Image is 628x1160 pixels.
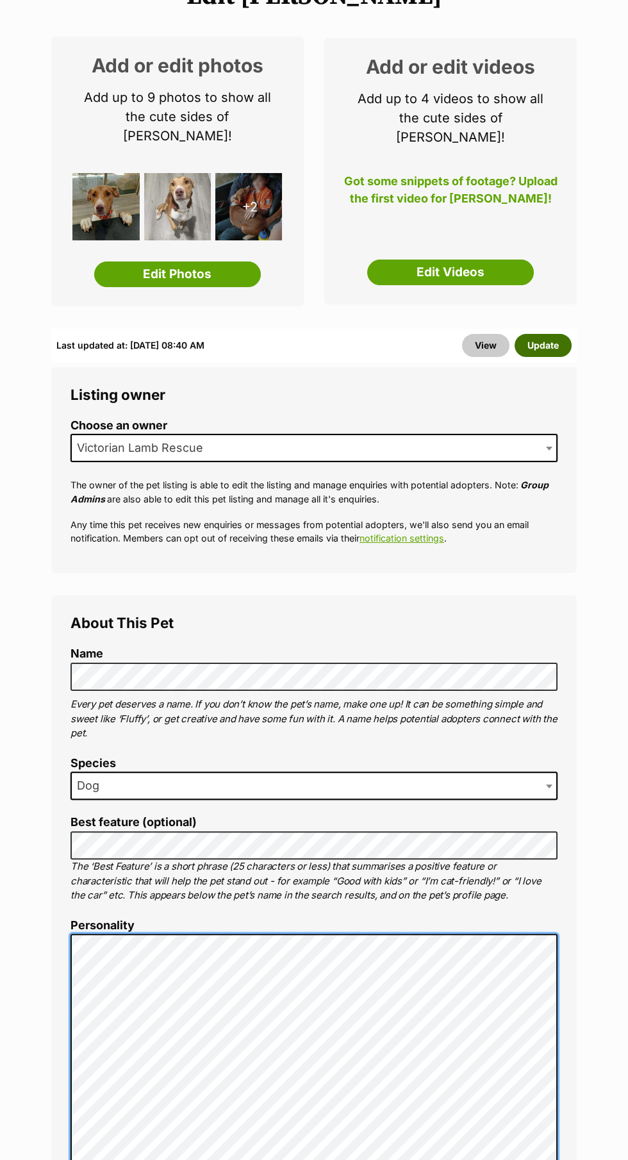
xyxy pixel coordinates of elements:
span: Dog [70,772,558,800]
p: Got some snippets of footage? Upload the first video for [PERSON_NAME]! [343,172,558,215]
a: Edit Photos [94,261,261,287]
label: Best feature (optional) [70,816,558,829]
span: Victorian Lamb Rescue [70,434,558,462]
p: Add up to 4 videos to show all the cute sides of [PERSON_NAME]! [343,89,558,147]
a: notification settings [359,533,444,543]
a: View [462,334,509,357]
div: Last updated at: [DATE] 08:40 AM [56,334,204,357]
span: Dog [72,777,112,795]
p: The owner of the pet listing is able to edit the listing and manage enquiries with potential adop... [70,478,558,506]
div: +2 [215,173,283,240]
label: Choose an owner [70,419,558,433]
button: Update [515,334,572,357]
p: Add up to 9 photos to show all the cute sides of [PERSON_NAME]! [70,88,285,145]
p: The ‘Best Feature’ is a short phrase (25 characters or less) that summarises a positive feature o... [70,859,558,903]
label: Personality [70,919,558,932]
a: Edit Videos [367,260,534,285]
span: Victorian Lamb Rescue [72,439,216,457]
span: About This Pet [70,614,174,631]
p: Any time this pet receives new enquiries or messages from potential adopters, we'll also send you... [70,518,558,545]
label: Name [70,647,558,661]
span: Listing owner [70,386,165,403]
p: Every pet deserves a name. If you don’t know the pet’s name, make one up! It can be something sim... [70,697,558,741]
h2: Add or edit videos [343,57,558,76]
em: Group Admins [70,479,549,504]
h2: Add or edit photos [70,56,285,75]
label: Species [70,757,558,770]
